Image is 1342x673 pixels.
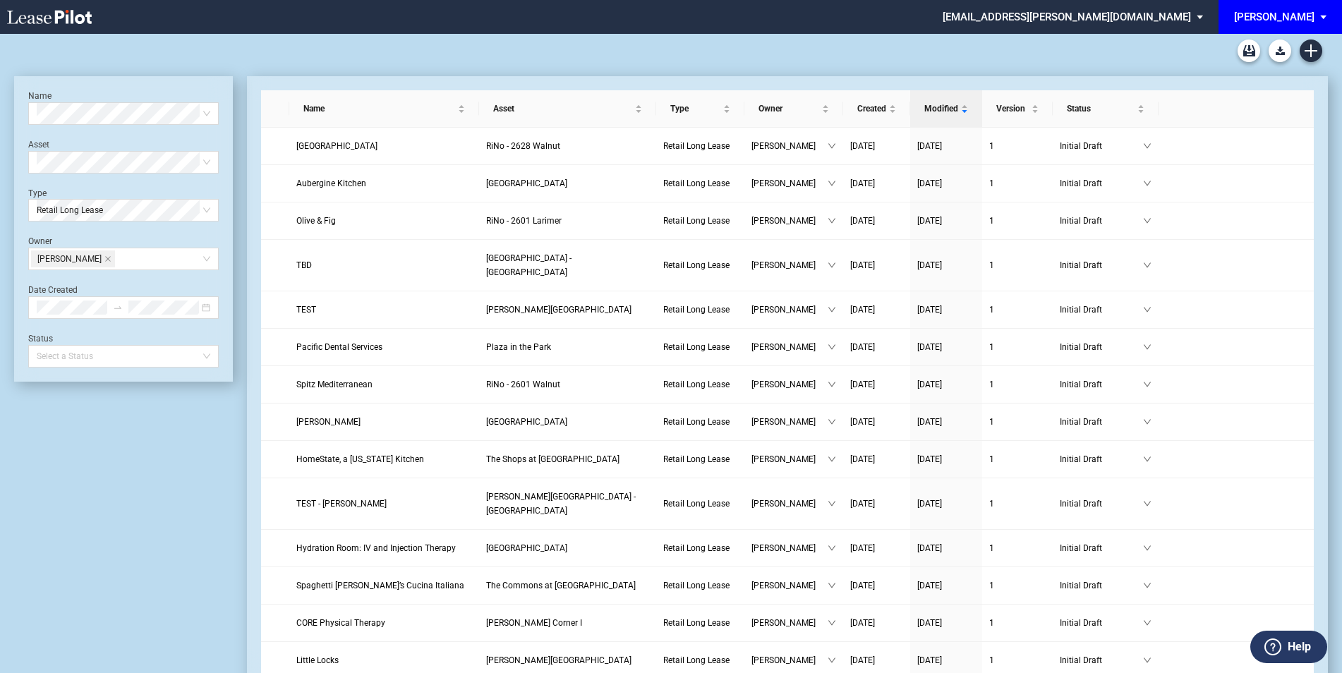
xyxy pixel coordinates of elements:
span: [DATE] [850,305,875,315]
a: [DATE] [850,176,903,190]
md-menu: Download Blank Form List [1264,40,1295,62]
span: Initial Draft [1060,340,1143,354]
a: [DATE] [850,214,903,228]
a: HomeState, a [US_STATE] Kitchen [296,452,471,466]
a: [GEOGRAPHIC_DATA] [486,176,649,190]
span: [PERSON_NAME] [37,251,102,267]
span: 1 [989,543,994,553]
span: Initial Draft [1060,616,1143,630]
span: 1 [989,216,994,226]
span: 1 [989,178,994,188]
span: down [1143,305,1151,314]
a: CORE Physical Therapy [296,616,471,630]
a: RiNo - 2628 Walnut [486,139,649,153]
span: [DATE] [917,141,942,151]
span: down [828,499,836,508]
span: Bonita Centre [486,305,631,315]
span: Aubergine Kitchen [296,178,366,188]
th: Asset [479,90,656,128]
span: [DATE] [850,216,875,226]
span: down [828,656,836,665]
span: Retail Long Lease [663,216,730,226]
span: [PERSON_NAME] [751,497,828,511]
a: [DATE] [917,176,975,190]
a: Retail Long Lease [663,497,737,511]
span: down [1143,142,1151,150]
span: down [828,380,836,389]
a: 1 [989,340,1046,354]
span: [DATE] [850,380,875,389]
span: Initial Draft [1060,303,1143,317]
a: [DATE] [917,616,975,630]
span: [DATE] [917,618,942,628]
a: Retail Long Lease [663,541,737,555]
span: Olive & Fig [296,216,336,226]
a: [DATE] [850,541,903,555]
span: 1 [989,305,994,315]
a: [DATE] [917,653,975,667]
span: Spitz Mediterranean [296,380,373,389]
a: [GEOGRAPHIC_DATA] [296,139,471,153]
a: [DATE] [850,258,903,272]
span: 1 [989,380,994,389]
span: Retail Long Lease [663,380,730,389]
span: [DATE] [917,543,942,553]
span: Preston Royal - East [486,417,567,427]
a: [DATE] [850,340,903,354]
span: Preston Towne Crossing - North [486,492,636,516]
th: Type [656,90,744,128]
span: Retail Long Lease [663,581,730,590]
span: down [828,261,836,269]
a: 1 [989,258,1046,272]
a: Retail Long Lease [663,139,737,153]
span: Little Locks [296,655,339,665]
span: down [828,619,836,627]
span: Status [1067,102,1135,116]
span: Owner [758,102,819,116]
span: [PERSON_NAME] [751,340,828,354]
a: [PERSON_NAME] [296,415,471,429]
a: [DATE] [917,214,975,228]
span: HomeState, a Texas Kitchen [296,454,424,464]
span: TEST [296,305,316,315]
span: [PERSON_NAME] [751,258,828,272]
a: [PERSON_NAME] Corner I [486,616,649,630]
span: down [828,455,836,463]
a: Retail Long Lease [663,415,737,429]
a: TBD [296,258,471,272]
span: Initial Draft [1060,541,1143,555]
a: The Commons at [GEOGRAPHIC_DATA] [486,578,649,593]
span: Retail Long Lease [663,305,730,315]
span: down [828,305,836,314]
span: Initial Draft [1060,377,1143,392]
span: [DATE] [850,581,875,590]
a: Little Locks [296,653,471,667]
span: Retail Long Lease [663,618,730,628]
span: [DATE] [917,380,942,389]
button: Help [1250,631,1327,663]
span: Pacific Dental Services [296,342,382,352]
a: [DATE] [850,653,903,667]
span: [DATE] [850,260,875,270]
span: RiNo - 2601 Walnut [486,380,560,389]
th: Version [982,90,1053,128]
span: Name [303,102,454,116]
a: Create new document [1300,40,1322,62]
span: Retail Long Lease [663,178,730,188]
span: Plaza in the Park [486,342,551,352]
label: Help [1288,638,1311,656]
span: Initial Draft [1060,653,1143,667]
span: 1 [989,141,994,151]
span: [PERSON_NAME] [751,139,828,153]
a: Pacific Dental Services [296,340,471,354]
span: Initial Draft [1060,214,1143,228]
a: 1 [989,452,1046,466]
span: Michelle Woodward [31,250,115,267]
span: Retail Long Lease [663,417,730,427]
a: TEST [296,303,471,317]
a: RiNo - 2601 Larimer [486,214,649,228]
a: [DATE] [850,303,903,317]
a: RiNo - 2601 Walnut [486,377,649,392]
span: [DATE] [917,216,942,226]
a: 1 [989,214,1046,228]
